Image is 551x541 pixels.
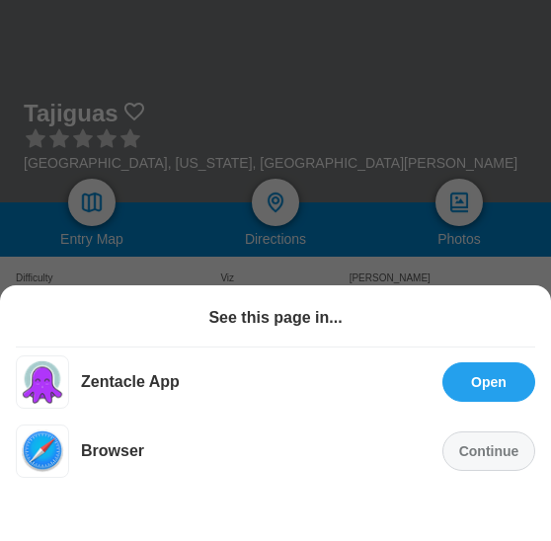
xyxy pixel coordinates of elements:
[442,431,535,471] div: Continue
[81,442,144,460] div: Browser
[21,360,64,404] img: zentacle
[16,301,535,348] div: See this page in...
[21,429,64,473] img: browser
[81,373,180,391] div: Zentacle App
[471,374,507,390] a: Open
